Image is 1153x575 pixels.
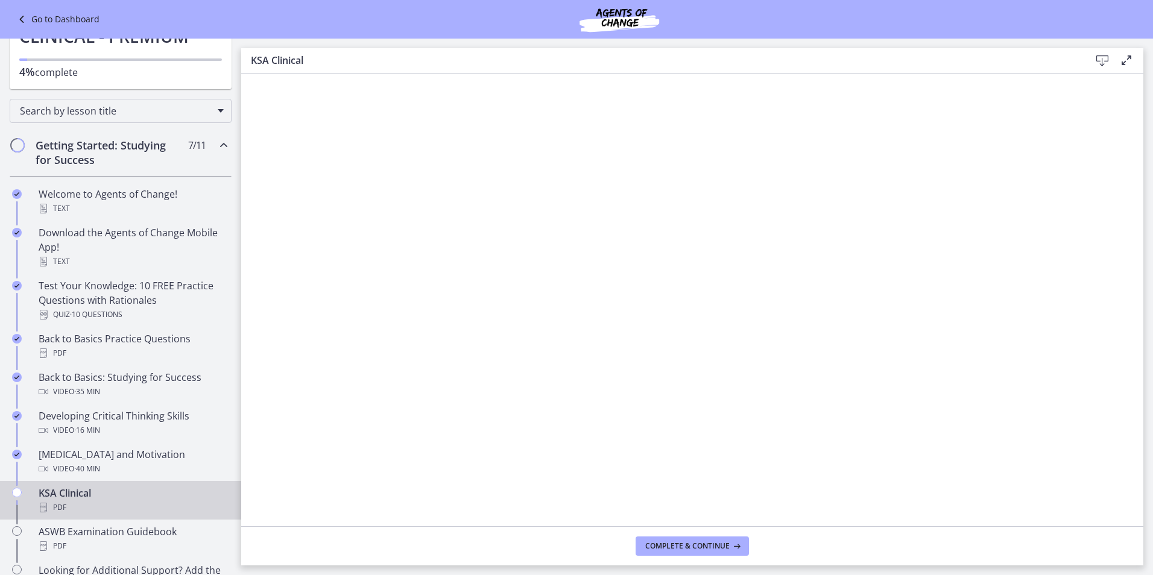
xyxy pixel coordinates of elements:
[39,254,227,269] div: Text
[19,64,222,80] p: complete
[12,189,22,199] i: Completed
[39,462,227,476] div: Video
[12,228,22,237] i: Completed
[12,450,22,459] i: Completed
[39,423,227,438] div: Video
[547,5,692,34] img: Agents of Change
[10,99,232,123] div: Search by lesson title
[74,385,100,399] span: · 35 min
[39,187,227,216] div: Welcome to Agents of Change!
[12,411,22,421] i: Completed
[70,307,122,322] span: · 10 Questions
[14,12,100,27] a: Go to Dashboard
[19,64,35,79] span: 4%
[39,385,227,399] div: Video
[188,138,206,152] span: 7 / 11
[74,423,100,438] span: · 16 min
[39,201,227,216] div: Text
[36,138,183,167] h2: Getting Started: Studying for Success
[39,447,227,476] div: [MEDICAL_DATA] and Motivation
[39,278,227,322] div: Test Your Knowledge: 10 FREE Practice Questions with Rationales
[74,462,100,476] span: · 40 min
[39,500,227,515] div: PDF
[12,372,22,382] i: Completed
[39,307,227,322] div: Quiz
[39,539,227,553] div: PDF
[645,541,730,551] span: Complete & continue
[12,281,22,291] i: Completed
[39,524,227,553] div: ASWB Examination Guidebook
[39,225,227,269] div: Download the Agents of Change Mobile App!
[39,409,227,438] div: Developing Critical Thinking Skills
[39,331,227,360] div: Back to Basics Practice Questions
[251,53,1071,68] h3: KSA Clinical
[39,486,227,515] div: KSA Clinical
[636,536,749,556] button: Complete & continue
[39,370,227,399] div: Back to Basics: Studying for Success
[12,334,22,344] i: Completed
[20,104,212,118] span: Search by lesson title
[39,346,227,360] div: PDF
